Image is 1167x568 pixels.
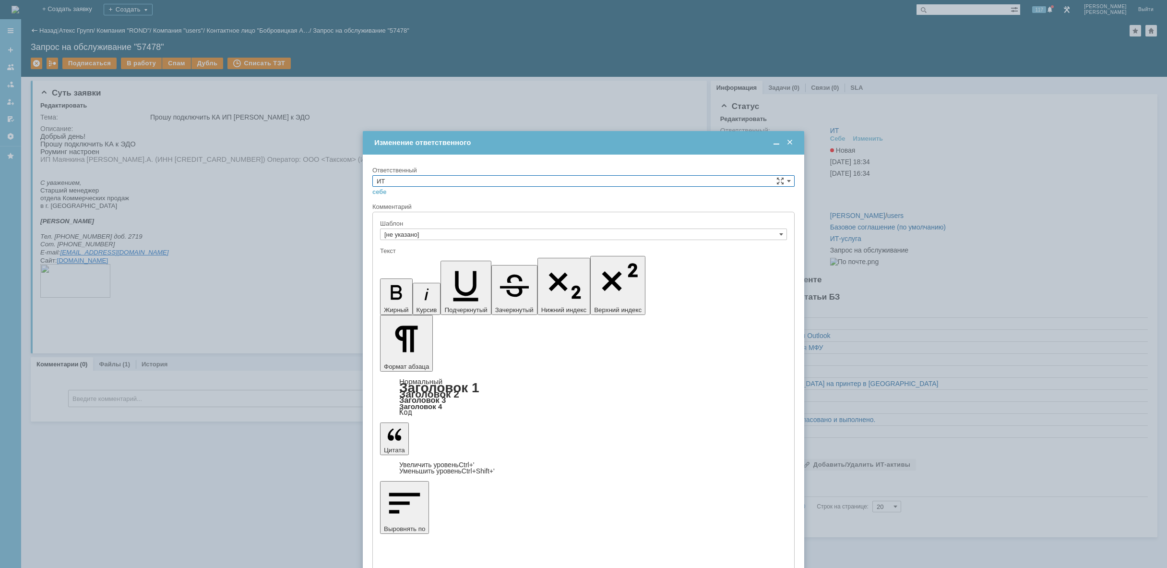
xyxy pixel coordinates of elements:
[399,461,475,469] a: Increase
[372,167,793,173] div: Ответственный
[772,138,781,147] span: Свернуть (Ctrl + M)
[399,380,479,395] a: Заголовок 1
[594,306,642,314] span: Верхний индекс
[384,447,405,454] span: Цитата
[462,467,495,475] span: Ctrl+Shift+'
[785,138,795,147] span: Закрыть
[380,220,785,227] div: Шаблон
[380,248,785,254] div: Текст
[374,138,795,147] div: Изменение ответственного
[399,377,442,386] a: Нормальный
[444,306,487,314] span: Подчеркнутый
[372,203,795,212] div: Комментарий
[495,306,534,314] span: Зачеркнутый
[590,256,645,315] button: Верхний индекс
[541,306,587,314] span: Нижний индекс
[380,278,413,315] button: Жирный
[372,188,387,196] a: себе
[384,306,409,314] span: Жирный
[417,306,437,314] span: Курсив
[16,124,68,132] a: [DOMAIN_NAME]
[380,423,409,455] button: Цитата
[491,265,537,315] button: Зачеркнутый
[384,525,425,532] span: Выровнять по
[20,116,128,123] a: [EMAIL_ADDRESS][DOMAIN_NAME]
[776,177,784,185] span: Сложная форма
[399,388,459,399] a: Заголовок 2
[399,396,446,404] a: Заголовок 3
[399,467,495,475] a: Decrease
[380,315,433,372] button: Формат абзаца
[380,378,787,416] div: Формат абзаца
[441,261,491,315] button: Подчеркнутый
[384,363,429,370] span: Формат абзаца
[380,481,429,534] button: Выровнять по
[537,258,591,315] button: Нижний индекс
[399,408,412,417] a: Код
[399,402,442,411] a: Заголовок 4
[459,461,475,469] span: Ctrl+'
[380,462,787,474] div: Цитата
[413,283,441,315] button: Курсив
